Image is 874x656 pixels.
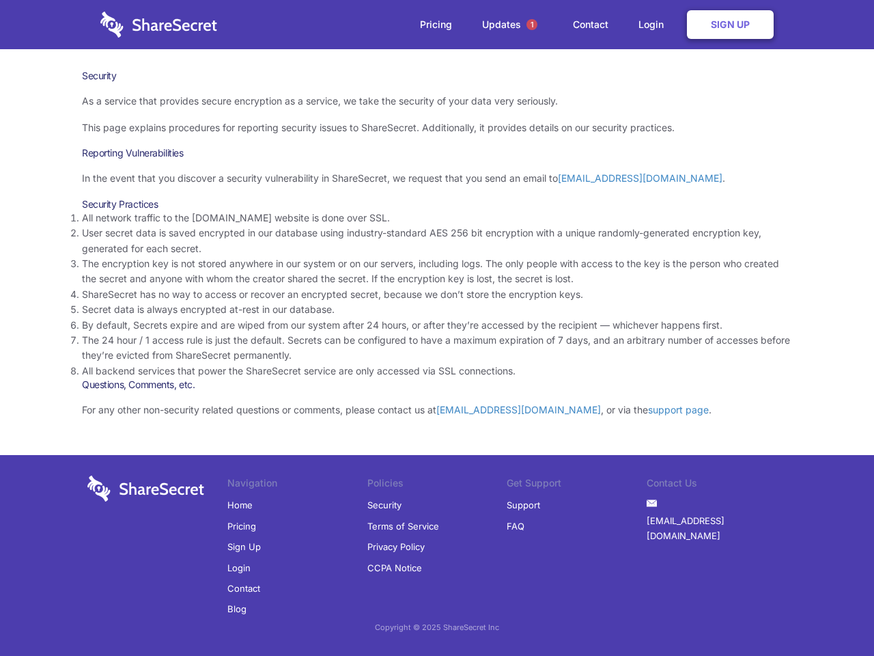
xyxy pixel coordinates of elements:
[227,578,260,599] a: Contact
[559,3,622,46] a: Contact
[82,318,792,333] li: By default, Secrets expire and are wiped from our system after 24 hours, or after they’re accesse...
[82,364,792,379] li: All backend services that power the ShareSecret service are only accessed via SSL connections.
[436,404,601,415] a: [EMAIL_ADDRESS][DOMAIN_NAME]
[625,3,684,46] a: Login
[82,256,792,287] li: The encryption key is not stored anywhere in our system or on our servers, including logs. The on...
[227,558,251,578] a: Login
[82,210,792,225] li: All network traffic to the [DOMAIN_NAME] website is done over SSL.
[82,198,792,210] h3: Security Practices
[82,402,792,418] p: For any other non-security related questions or comments, please contact us at , or via the .
[227,536,261,557] a: Sign Up
[227,476,367,495] li: Navigation
[406,3,466,46] a: Pricing
[87,476,204,502] img: logo-wordmark-white-trans-d4663122ce5f474addd5e946df7df03e33cb6a1c49d2221995e7729f52c070b2.svg
[82,225,792,256] li: User secret data is saved encrypted in our database using industry-standard AES 256 bit encryptio...
[648,404,709,415] a: support page
[227,495,253,515] a: Home
[82,147,792,159] h3: Reporting Vulnerabilities
[100,12,217,38] img: logo-wordmark-white-trans-d4663122ce5f474addd5e946df7df03e33cb6a1c49d2221995e7729f52c070b2.svg
[82,287,792,302] li: ShareSecret has no way to access or recover an encrypted secret, because we don’t store the encry...
[82,333,792,364] li: The 24 hour / 1 access rule is just the default. Secrets can be configured to have a maximum expi...
[227,599,246,619] a: Blog
[507,516,524,536] a: FAQ
[82,70,792,82] h1: Security
[367,516,439,536] a: Terms of Service
[367,536,425,557] a: Privacy Policy
[647,476,787,495] li: Contact Us
[507,495,540,515] a: Support
[367,476,507,495] li: Policies
[687,10,774,39] a: Sign Up
[82,302,792,317] li: Secret data is always encrypted at-rest in our database.
[82,379,792,391] h3: Questions, Comments, etc.
[82,94,792,109] p: As a service that provides secure encryption as a service, we take the security of your data very...
[367,558,422,578] a: CCPA Notice
[227,516,256,536] a: Pricing
[558,172,722,184] a: [EMAIL_ADDRESS][DOMAIN_NAME]
[367,495,401,515] a: Security
[82,120,792,135] p: This page explains procedures for reporting security issues to ShareSecret. Additionally, it prov...
[526,19,537,30] span: 1
[82,171,792,186] p: In the event that you discover a security vulnerability in ShareSecret, we request that you send ...
[647,510,787,547] a: [EMAIL_ADDRESS][DOMAIN_NAME]
[507,476,647,495] li: Get Support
